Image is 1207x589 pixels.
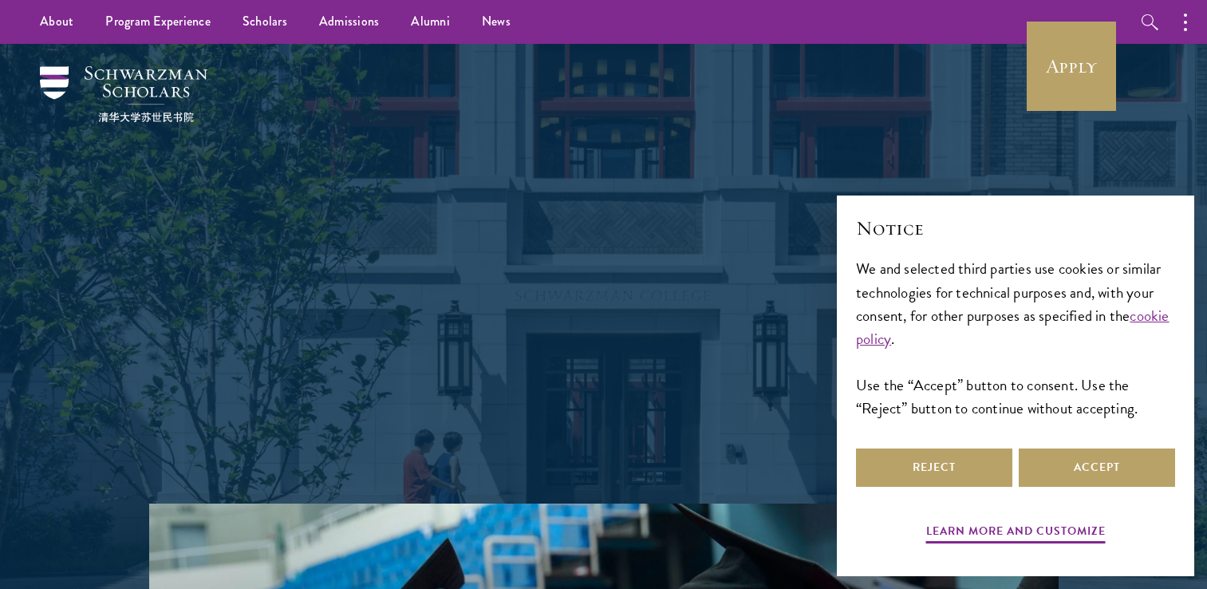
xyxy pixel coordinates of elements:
div: We and selected third parties use cookies or similar technologies for technical purposes and, wit... [856,257,1175,419]
button: Learn more and customize [926,521,1106,546]
button: Accept [1019,449,1175,487]
a: cookie policy [856,304,1170,350]
img: Schwarzman Scholars [40,66,207,122]
h2: Notice [856,215,1175,242]
button: Reject [856,449,1012,487]
a: Apply [1027,22,1116,111]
